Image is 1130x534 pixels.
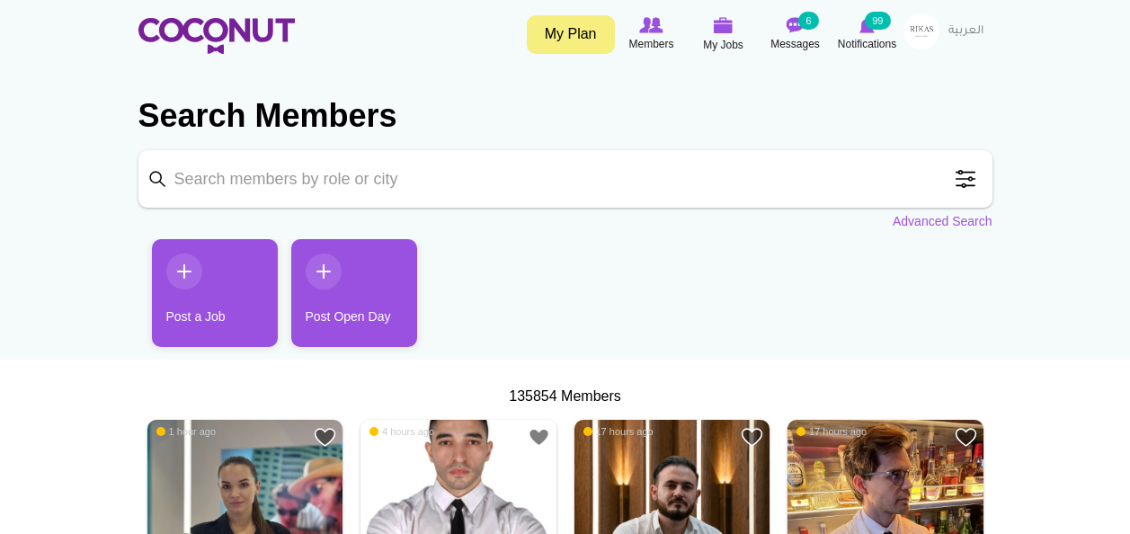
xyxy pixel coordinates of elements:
a: Add to Favourites [528,426,550,449]
small: 6 [798,12,818,30]
img: Home [138,18,295,54]
input: Search members by role or city [138,150,992,208]
img: Notifications [859,17,875,33]
a: Add to Favourites [741,426,763,449]
span: 1 hour ago [156,425,217,438]
span: Messages [770,35,820,53]
a: Post a Job [152,239,278,347]
img: Messages [787,17,805,33]
a: Browse Members Members [616,13,688,55]
a: Advanced Search [893,212,992,230]
li: 1 / 2 [138,239,264,360]
span: Members [628,35,673,53]
div: 135854 Members [138,387,992,407]
a: العربية [939,13,992,49]
a: Notifications Notifications 99 [832,13,903,55]
a: My Jobs My Jobs [688,13,760,56]
span: 4 hours ago [369,425,434,438]
a: My Plan [527,15,615,54]
span: My Jobs [703,36,743,54]
img: My Jobs [714,17,734,33]
span: Notifications [838,35,896,53]
a: Add to Favourites [955,426,977,449]
span: 17 hours ago [796,425,867,438]
li: 2 / 2 [278,239,404,360]
a: Post Open Day [291,239,417,347]
a: Add to Favourites [314,426,336,449]
h2: Search Members [138,94,992,138]
small: 99 [865,12,890,30]
span: 17 hours ago [583,425,654,438]
img: Browse Members [639,17,663,33]
a: Messages Messages 6 [760,13,832,55]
